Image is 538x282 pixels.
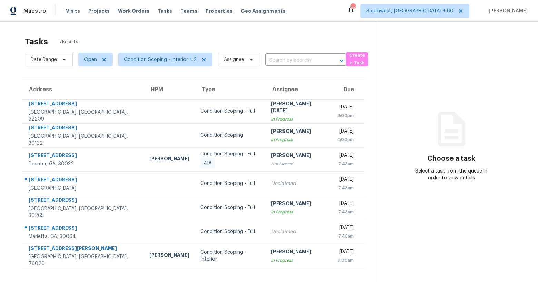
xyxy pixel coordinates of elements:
div: 4:00pm [337,136,354,143]
span: Visits [66,8,80,14]
th: HPM [144,80,195,99]
div: Not Started [271,160,326,167]
span: 7 Results [59,39,78,45]
span: Open [84,56,97,63]
div: Condition Scoping - Full [200,150,260,157]
div: [PERSON_NAME] [149,252,189,260]
div: [STREET_ADDRESS] [29,176,138,185]
div: [DATE] [337,128,354,136]
div: [PERSON_NAME] [271,152,326,160]
span: Condition Scoping - Interior + 2 [124,56,197,63]
div: [PERSON_NAME] [271,128,326,136]
div: Condition Scoping [200,132,260,139]
div: [STREET_ADDRESS] [29,100,138,109]
span: [PERSON_NAME] [486,8,528,14]
div: [STREET_ADDRESS][PERSON_NAME] [29,245,138,253]
div: [DATE] [337,200,354,209]
div: Condition Scoping - Full [200,180,260,187]
span: Projects [88,8,110,14]
div: [PERSON_NAME] [271,248,326,257]
div: Unclaimed [271,180,326,187]
div: [DATE] [337,176,354,185]
span: Geo Assignments [241,8,286,14]
div: Unclaimed [271,228,326,235]
div: [DATE] [337,248,354,257]
input: Search by address [265,55,327,66]
span: Work Orders [118,8,149,14]
div: Condition Scoping - Interior [200,249,260,263]
div: Condition Scoping - Full [200,228,260,235]
span: Southwest, [GEOGRAPHIC_DATA] + 60 [366,8,454,14]
div: [PERSON_NAME] [149,155,189,164]
div: [GEOGRAPHIC_DATA], [GEOGRAPHIC_DATA], 32209 [29,109,138,123]
div: [GEOGRAPHIC_DATA], [GEOGRAPHIC_DATA], 30265 [29,205,138,219]
div: [STREET_ADDRESS] [29,124,138,133]
span: Maestro [23,8,46,14]
div: [GEOGRAPHIC_DATA] [29,185,138,192]
div: [STREET_ADDRESS] [29,197,138,205]
div: In Progress [271,136,326,143]
span: Create a Task [349,52,365,67]
span: ALA [204,159,214,166]
div: In Progress [271,116,326,123]
div: In Progress [271,257,326,264]
button: Create a Task [346,52,368,66]
div: 7:43am [337,185,354,191]
th: Address [22,80,144,99]
div: 7:43am [337,233,354,240]
div: Marietta, GA, 30064 [29,233,138,240]
div: [DATE] [337,104,354,112]
th: Assignee [266,80,331,99]
div: [PERSON_NAME] [271,200,326,209]
div: [DATE] [337,224,354,233]
span: Teams [180,8,197,14]
div: In Progress [271,209,326,216]
div: 753 [350,4,355,11]
div: Condition Scoping - Full [200,108,260,115]
div: 9:00am [337,257,354,264]
span: Date Range [31,56,57,63]
th: Type [195,80,265,99]
div: [STREET_ADDRESS] [29,152,138,160]
span: Properties [206,8,232,14]
div: [PERSON_NAME][DATE] [271,100,326,116]
div: 7:43am [337,160,354,167]
div: [GEOGRAPHIC_DATA], [GEOGRAPHIC_DATA], 30132 [29,133,138,147]
div: 7:43am [337,209,354,216]
div: Condition Scoping - Full [200,204,260,211]
div: Select a task from the queue in order to view details [414,168,489,181]
div: Decatur, GA, 30032 [29,160,138,167]
h3: Choose a task [427,155,475,162]
div: [DATE] [337,152,354,160]
span: Assignee [224,56,244,63]
div: 3:00pm [337,112,354,119]
div: [GEOGRAPHIC_DATA], [GEOGRAPHIC_DATA], 76020 [29,253,138,267]
div: [STREET_ADDRESS] [29,224,138,233]
span: Tasks [158,9,172,13]
th: Due [331,80,365,99]
h2: Tasks [25,38,48,45]
button: Open [337,56,347,65]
